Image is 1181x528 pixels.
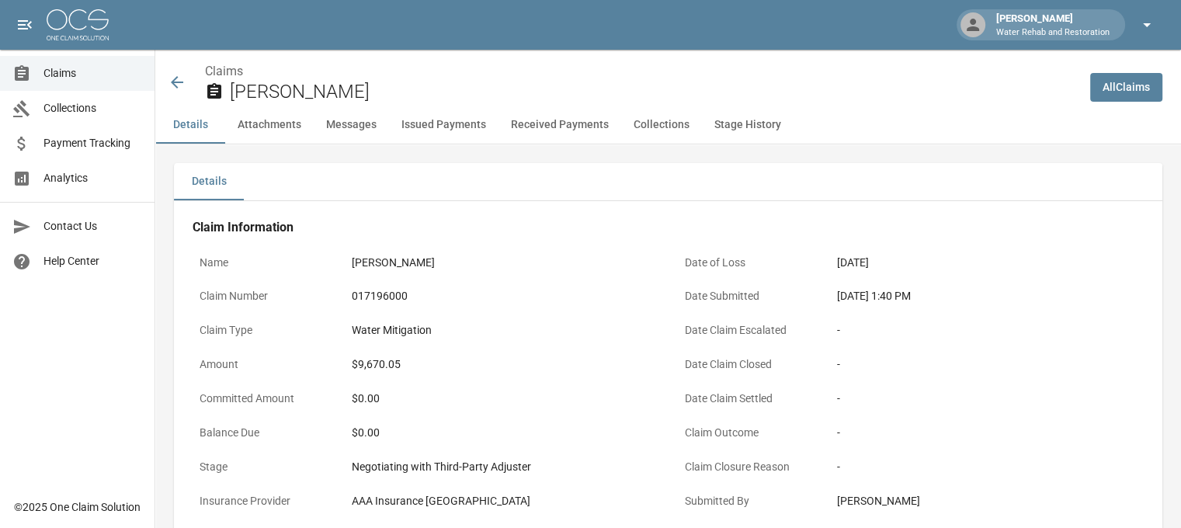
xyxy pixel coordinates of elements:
[352,255,652,271] div: [PERSON_NAME]
[837,322,1138,339] div: -
[837,391,1138,407] div: -
[352,493,652,509] div: AAA Insurance [GEOGRAPHIC_DATA]
[389,106,498,144] button: Issued Payments
[155,106,1181,144] div: anchor tabs
[837,288,1138,304] div: [DATE] 1:40 PM
[14,499,141,515] div: © 2025 One Claim Solution
[43,135,142,151] span: Payment Tracking
[990,11,1116,39] div: [PERSON_NAME]
[352,356,652,373] div: $9,670.05
[193,452,332,482] p: Stage
[225,106,314,144] button: Attachments
[193,384,332,414] p: Committed Amount
[352,322,652,339] div: Water Mitigation
[678,384,818,414] p: Date Claim Settled
[837,493,1138,509] div: [PERSON_NAME]
[498,106,621,144] button: Received Payments
[314,106,389,144] button: Messages
[43,100,142,116] span: Collections
[678,452,818,482] p: Claim Closure Reason
[43,65,142,82] span: Claims
[43,253,142,269] span: Help Center
[205,62,1078,81] nav: breadcrumb
[193,281,332,311] p: Claim Number
[678,315,818,346] p: Date Claim Escalated
[174,163,1162,200] div: details tabs
[155,106,225,144] button: Details
[352,391,652,407] div: $0.00
[352,288,652,304] div: 017196000
[837,356,1138,373] div: -
[678,281,818,311] p: Date Submitted
[193,315,332,346] p: Claim Type
[193,349,332,380] p: Amount
[193,248,332,278] p: Name
[678,486,818,516] p: Submitted By
[174,163,244,200] button: Details
[230,81,1078,103] h2: [PERSON_NAME]
[205,64,243,78] a: Claims
[47,9,109,40] img: ocs-logo-white-transparent.png
[678,418,818,448] p: Claim Outcome
[678,248,818,278] p: Date of Loss
[193,418,332,448] p: Balance Due
[43,218,142,234] span: Contact Us
[193,486,332,516] p: Insurance Provider
[837,255,1138,271] div: [DATE]
[837,459,1138,475] div: -
[678,349,818,380] p: Date Claim Closed
[702,106,794,144] button: Stage History
[621,106,702,144] button: Collections
[996,26,1110,40] p: Water Rehab and Restoration
[193,220,1144,235] h4: Claim Information
[9,9,40,40] button: open drawer
[352,459,652,475] div: Negotiating with Third-Party Adjuster
[1090,73,1162,102] a: AllClaims
[837,425,1138,441] div: -
[43,170,142,186] span: Analytics
[352,425,652,441] div: $0.00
